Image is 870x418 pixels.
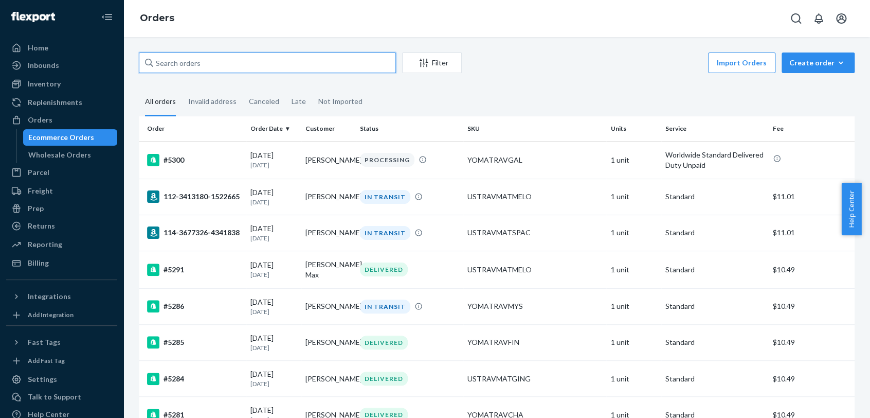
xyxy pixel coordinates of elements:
[6,183,117,199] a: Freight
[250,333,297,352] div: [DATE]
[6,309,117,321] a: Add Integration
[6,76,117,92] a: Inventory
[808,8,829,29] button: Open notifications
[402,53,462,73] button: Filter
[28,310,74,319] div: Add Integration
[301,141,356,179] td: [PERSON_NAME]
[6,371,117,388] a: Settings
[301,324,356,360] td: [PERSON_NAME]
[147,227,242,239] div: 114-3677326-4341838
[463,116,606,141] th: SKU
[769,215,855,251] td: $11.01
[606,324,661,360] td: 1 unit
[301,179,356,215] td: [PERSON_NAME]
[301,251,356,288] td: [PERSON_NAME] Max
[28,291,71,302] div: Integrations
[147,373,242,385] div: #5284
[769,116,855,141] th: Fee
[403,58,461,68] div: Filter
[769,179,855,215] td: $11.01
[467,301,602,311] div: YOMATRAVMYS
[250,297,297,316] div: [DATE]
[789,58,847,68] div: Create order
[6,389,117,405] a: Talk to Support
[28,150,91,160] div: Wholesale Orders
[147,154,242,166] div: #5300
[360,300,410,313] div: IN TRANSIT
[467,374,602,384] div: USTRAVMATGING
[841,183,861,235] button: Help Center
[665,265,765,275] p: Standard
[28,258,49,268] div: Billing
[28,115,52,125] div: Orders
[6,255,117,271] a: Billing
[28,239,62,250] div: Reporting
[467,265,602,275] div: USTRAVMATMELO
[467,155,602,165] div: YOMATRAVGAL
[139,116,246,141] th: Order
[28,337,61,347] div: Fast Tags
[28,356,65,365] div: Add Fast Tag
[28,392,81,402] div: Talk to Support
[360,226,410,240] div: IN TRANSIT
[606,288,661,324] td: 1 unit
[665,337,765,347] p: Standard
[665,301,765,311] p: Standard
[831,8,851,29] button: Open account menu
[249,88,279,115] div: Canceled
[665,374,765,384] p: Standard
[250,379,297,388] p: [DATE]
[360,153,414,167] div: PROCESSING
[782,53,855,73] button: Create order
[360,336,408,350] div: DELIVERED
[708,53,775,73] button: Import Orders
[6,218,117,234] a: Returns
[28,167,49,178] div: Parcel
[250,343,297,352] p: [DATE]
[606,179,661,215] td: 1 unit
[28,374,57,385] div: Settings
[250,369,297,388] div: [DATE]
[301,215,356,251] td: [PERSON_NAME]
[28,221,55,231] div: Returns
[6,200,117,217] a: Prep
[246,116,301,141] th: Order Date
[6,164,117,181] a: Parcel
[606,251,661,288] td: 1 unit
[6,334,117,351] button: Fast Tags
[786,8,806,29] button: Open Search Box
[250,150,297,169] div: [DATE]
[467,228,602,238] div: USTRAVMATSPAC
[250,187,297,206] div: [DATE]
[606,215,661,251] td: 1 unit
[769,324,855,360] td: $10.49
[147,300,242,312] div: #5286
[28,186,53,196] div: Freight
[139,53,396,73] input: Search orders
[360,263,408,276] div: DELIVERED
[28,97,82,108] div: Replenishments
[665,228,765,238] p: Standard
[28,203,44,214] div: Prep
[250,223,297,242] div: [DATE]
[145,88,176,116] div: All orders
[250,234,297,242] p: [DATE]
[467,191,602,202] div: USTRAVMATMELO
[11,12,55,22] img: Flexport logo
[6,94,117,111] a: Replenishments
[6,112,117,128] a: Orders
[6,288,117,305] button: Integrations
[467,337,602,347] div: YOMATRAVFIN
[250,161,297,169] p: [DATE]
[188,88,237,115] div: Invalid address
[140,12,174,24] a: Orders
[6,355,117,367] a: Add Fast Tag
[28,132,94,143] div: Ecommerce Orders
[606,116,661,141] th: Units
[132,4,183,33] ol: breadcrumbs
[250,270,297,279] p: [DATE]
[6,57,117,74] a: Inbounds
[292,88,306,115] div: Late
[23,147,118,163] a: Wholesale Orders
